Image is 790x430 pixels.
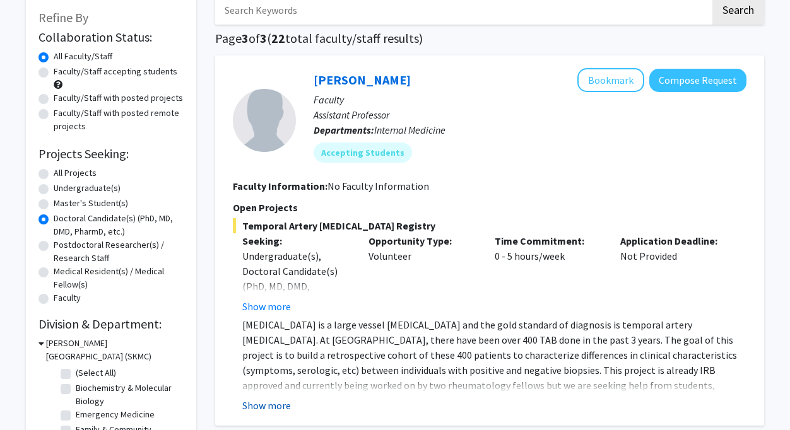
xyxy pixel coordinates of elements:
span: Temporal Artery [MEDICAL_DATA] Registry [233,218,746,233]
mat-chip: Accepting Students [314,142,412,163]
label: Emergency Medicine [76,408,155,421]
span: Refine By [38,9,88,25]
label: Faculty/Staff with posted projects [54,91,183,105]
span: 3 [260,30,267,46]
button: Compose Request to Tim Wilson [649,69,746,92]
label: Undergraduate(s) [54,182,121,195]
p: Opportunity Type: [368,233,476,248]
p: Application Deadline: [620,233,728,248]
label: Faculty/Staff with posted remote projects [54,107,184,133]
h2: Collaboration Status: [38,30,184,45]
label: (Select All) [76,366,116,380]
div: Undergraduate(s), Doctoral Candidate(s) (PhD, MD, DMD, PharmD, etc.), Medical Resident(s) / Medic... [242,248,350,339]
b: Departments: [314,124,374,136]
p: Seeking: [242,233,350,248]
h1: Page of ( total faculty/staff results) [215,31,764,46]
div: 0 - 5 hours/week [485,233,611,314]
h3: [PERSON_NAME][GEOGRAPHIC_DATA] (SKMC) [46,337,184,363]
label: Faculty/Staff accepting students [54,65,177,78]
span: 3 [242,30,249,46]
span: No Faculty Information [327,180,429,192]
h2: Projects Seeking: [38,146,184,161]
a: [PERSON_NAME] [314,72,411,88]
button: Show more [242,398,291,413]
p: Assistant Professor [314,107,746,122]
label: Doctoral Candidate(s) (PhD, MD, DMD, PharmD, etc.) [54,212,184,238]
span: Internal Medicine [374,124,445,136]
p: Faculty [314,92,746,107]
label: Master's Student(s) [54,197,128,210]
p: Time Commitment: [495,233,602,248]
p: [MEDICAL_DATA] is a large vessel [MEDICAL_DATA] and the gold standard of diagnosis is temporal ar... [242,317,746,408]
iframe: Chat [9,373,54,421]
div: Volunteer [359,233,485,314]
label: Postdoctoral Researcher(s) / Research Staff [54,238,184,265]
button: Show more [242,299,291,314]
button: Add Tim Wilson to Bookmarks [577,68,644,92]
span: 22 [271,30,285,46]
label: Biochemistry & Molecular Biology [76,381,180,408]
div: Not Provided [611,233,737,314]
p: Open Projects [233,200,746,215]
label: All Projects [54,166,97,180]
h2: Division & Department: [38,317,184,332]
label: All Faculty/Staff [54,50,112,63]
b: Faculty Information: [233,180,327,192]
label: Faculty [54,291,81,305]
label: Medical Resident(s) / Medical Fellow(s) [54,265,184,291]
